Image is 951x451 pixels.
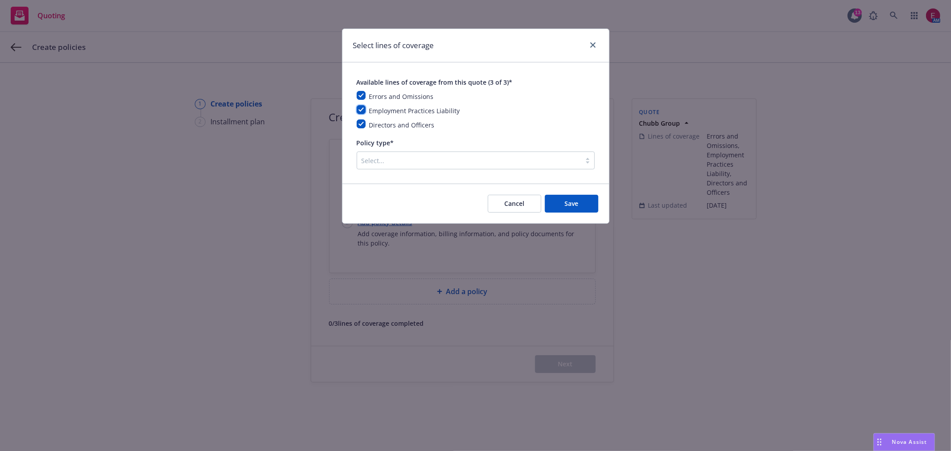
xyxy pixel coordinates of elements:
span: Cancel [504,199,524,208]
span: Available lines of coverage from this quote (3 of 3)* [357,78,513,86]
h1: Select lines of coverage [353,40,434,51]
span: Policy type* [357,139,394,147]
a: close [588,40,598,50]
button: Cancel [488,195,541,213]
span: Nova Assist [892,438,927,446]
button: Nova Assist [873,433,935,451]
span: Directors and Officers [369,121,435,129]
div: Drag to move [874,434,885,451]
button: Save [545,195,598,213]
span: Save [564,199,578,208]
span: Employment Practices Liability [369,107,460,115]
span: Errors and Omissions [369,92,434,101]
